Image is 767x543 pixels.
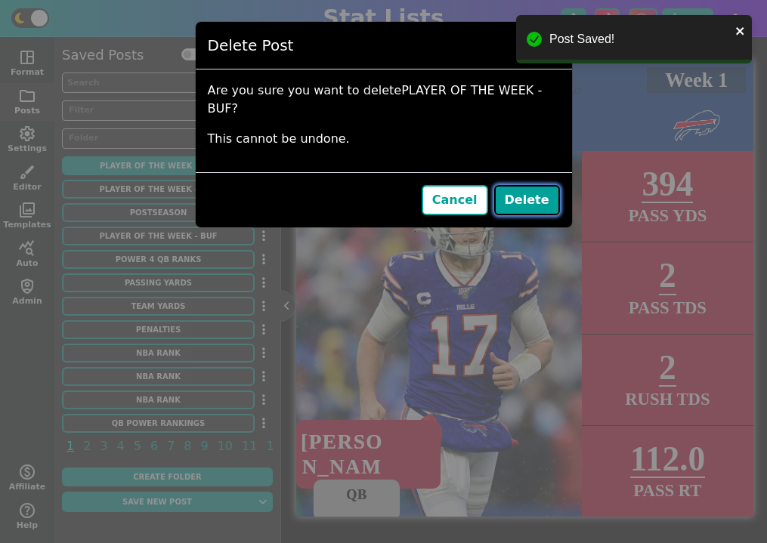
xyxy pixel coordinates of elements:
h5: Delete Post [208,34,294,57]
p: Are you sure you want to delete PLAYER OF THE WEEK - BUF ? [208,82,560,118]
button: close [735,21,746,39]
div: Post Saved! [549,30,731,48]
p: This cannot be undone. [208,130,560,148]
button: Delete [494,185,560,215]
button: Cancel [422,185,488,215]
